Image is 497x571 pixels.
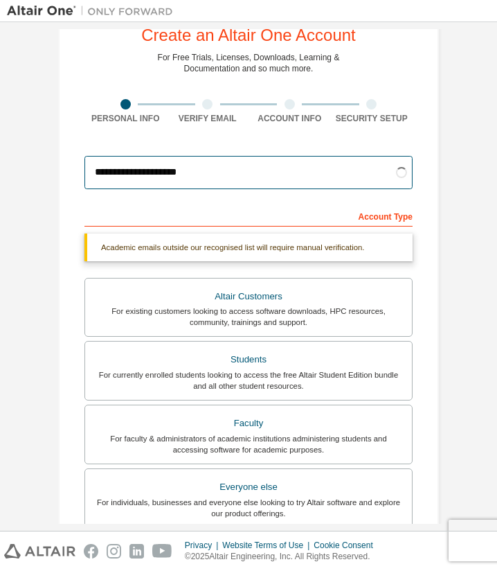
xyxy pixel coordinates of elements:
[152,544,172,559] img: youtube.svg
[7,4,180,18] img: Altair One
[158,52,340,74] div: For Free Trials, Licenses, Downloads, Learning & Documentation and so much more.
[84,234,413,261] div: Academic emails outside our recognised list will require manual verification.
[93,287,404,306] div: Altair Customers
[93,306,404,328] div: For existing customers looking to access software downloads, HPC resources, community, trainings ...
[141,27,356,44] div: Create an Altair One Account
[4,544,75,559] img: altair_logo.svg
[107,544,121,559] img: instagram.svg
[167,113,249,124] div: Verify Email
[84,204,413,227] div: Account Type
[129,544,144,559] img: linkedin.svg
[314,540,381,551] div: Cookie Consent
[222,540,314,551] div: Website Terms of Use
[93,433,404,455] div: For faculty & administrators of academic institutions administering students and accessing softwa...
[93,477,404,497] div: Everyone else
[93,414,404,433] div: Faculty
[331,113,413,124] div: Security Setup
[185,540,222,551] div: Privacy
[93,497,404,519] div: For individuals, businesses and everyone else looking to try Altair software and explore our prod...
[84,544,98,559] img: facebook.svg
[185,551,381,563] p: © 2025 Altair Engineering, Inc. All Rights Reserved.
[84,113,167,124] div: Personal Info
[93,350,404,369] div: Students
[248,113,331,124] div: Account Info
[93,369,404,392] div: For currently enrolled students looking to access the free Altair Student Edition bundle and all ...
